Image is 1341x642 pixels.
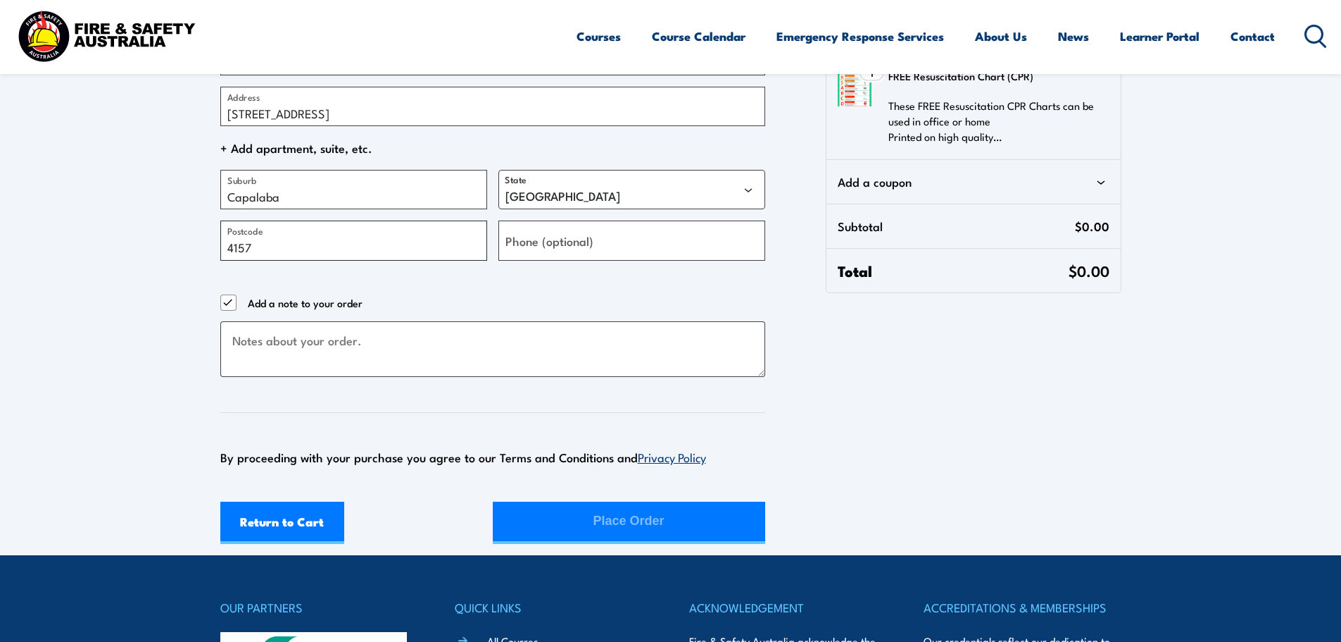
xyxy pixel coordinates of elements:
[220,598,417,617] h4: OUR PARTNERS
[220,170,487,209] input: Suburb
[652,18,745,55] a: Course Calendar
[838,73,871,106] img: FREE Resuscitation Chart - What are the 7 steps to CPR?
[1069,259,1109,281] span: $0.00
[924,598,1121,617] h4: ACCREDITATIONS & MEMBERSHIPS
[498,221,765,260] input: Phone (optional)
[220,448,706,466] span: By proceeding with your purchase you agree to our Terms and Conditions and
[1075,216,1109,237] span: $0.00
[577,18,621,55] a: Courses
[888,98,1100,144] p: These FREE Resuscitation CPR Charts can be used in office or home Printed on high quality…
[838,171,1109,192] div: Add a coupon
[870,67,874,78] span: 1
[227,223,263,237] label: Postcode
[220,87,765,126] input: Address
[888,66,1100,87] h3: FREE Resuscitation Chart (CPR)
[220,137,765,159] span: + Add apartment, suite, etc.
[1230,18,1275,55] a: Contact
[838,216,1074,237] span: Subtotal
[227,89,260,104] label: Address
[220,221,487,260] input: Postcode
[776,18,944,55] a: Emergency Response Services
[505,173,527,185] label: State
[1120,18,1200,55] a: Learner Portal
[455,598,652,617] h4: QUICK LINKS
[689,598,886,617] h4: ACKNOWLEDGEMENT
[220,502,345,544] a: Return to Cart
[505,231,593,250] label: Phone (optional)
[1058,18,1089,55] a: News
[227,173,256,187] label: Suburb
[975,18,1027,55] a: About Us
[838,260,1068,281] span: Total
[220,295,237,311] input: Add a note to your order
[638,448,706,465] a: Privacy Policy
[248,295,363,311] span: Add a note to your order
